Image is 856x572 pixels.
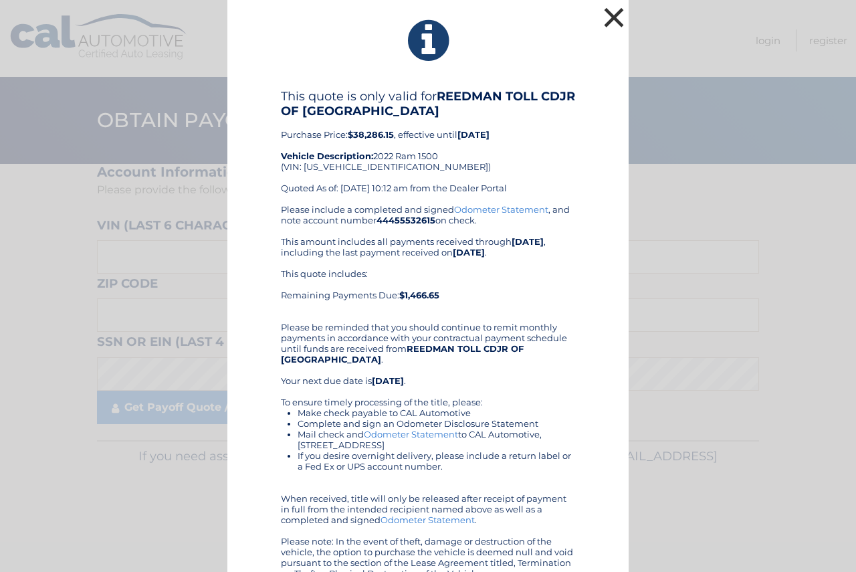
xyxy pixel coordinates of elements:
li: Make check payable to CAL Automotive [298,407,575,418]
b: [DATE] [372,375,404,386]
a: Odometer Statement [454,204,548,215]
div: This quote includes: Remaining Payments Due: [281,268,575,311]
li: If you desire overnight delivery, please include a return label or a Fed Ex or UPS account number. [298,450,575,472]
a: Odometer Statement [381,514,475,525]
div: Purchase Price: , effective until 2022 Ram 1500 (VIN: [US_VEHICLE_IDENTIFICATION_NUMBER]) Quoted ... [281,89,575,204]
b: [DATE] [457,129,490,140]
li: Complete and sign an Odometer Disclosure Statement [298,418,575,429]
b: [DATE] [453,247,485,258]
b: 44455532615 [377,215,435,225]
b: $38,286.15 [348,129,394,140]
li: Mail check and to CAL Automotive, [STREET_ADDRESS] [298,429,575,450]
b: REEDMAN TOLL CDJR OF [GEOGRAPHIC_DATA] [281,89,575,118]
strong: Vehicle Description: [281,151,373,161]
a: Odometer Statement [364,429,458,440]
b: $1,466.65 [399,290,439,300]
b: [DATE] [512,236,544,247]
b: REEDMAN TOLL CDJR OF [GEOGRAPHIC_DATA] [281,343,524,365]
button: × [601,4,627,31]
h4: This quote is only valid for [281,89,575,118]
